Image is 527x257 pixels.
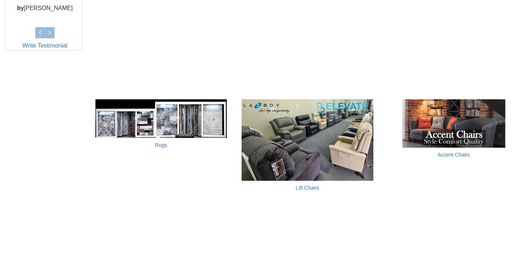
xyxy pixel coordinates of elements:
p: [PERSON_NAME] [8,4,82,13]
img: Accent Chairs [388,99,520,148]
a: Accent Chairs [438,152,470,158]
img: Lift Chairs [242,99,373,181]
a: Write Testimonial [22,42,67,49]
a: Rugs [155,142,167,148]
b: by [17,5,24,11]
a: Lift Chairs [296,185,319,191]
img: Rugs [95,99,227,138]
